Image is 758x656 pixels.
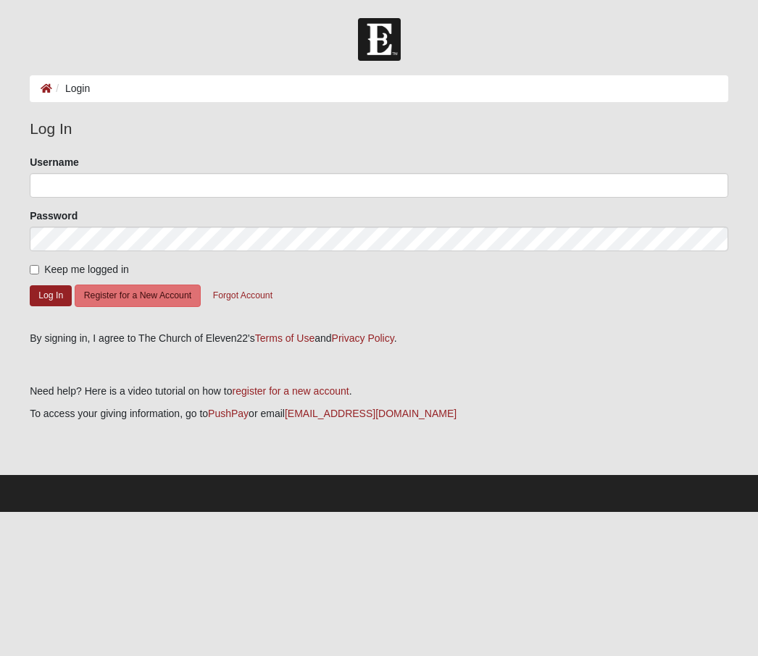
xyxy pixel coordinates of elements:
label: Password [30,209,78,223]
a: [EMAIL_ADDRESS][DOMAIN_NAME] [285,408,457,419]
a: register for a new account [233,385,349,397]
button: Register for a New Account [75,285,201,307]
button: Log In [30,285,72,306]
li: Login [52,81,90,96]
button: Forgot Account [204,285,282,307]
span: Keep me logged in [44,264,129,275]
a: Privacy Policy [332,332,394,344]
div: By signing in, I agree to The Church of Eleven22's and . [30,331,728,346]
p: Need help? Here is a video tutorial on how to . [30,384,728,399]
a: Terms of Use [255,332,315,344]
p: To access your giving information, go to or email [30,406,728,421]
img: Church of Eleven22 Logo [358,18,401,61]
input: Keep me logged in [30,265,39,274]
a: PushPay [208,408,249,419]
legend: Log In [30,117,728,140]
label: Username [30,155,79,169]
